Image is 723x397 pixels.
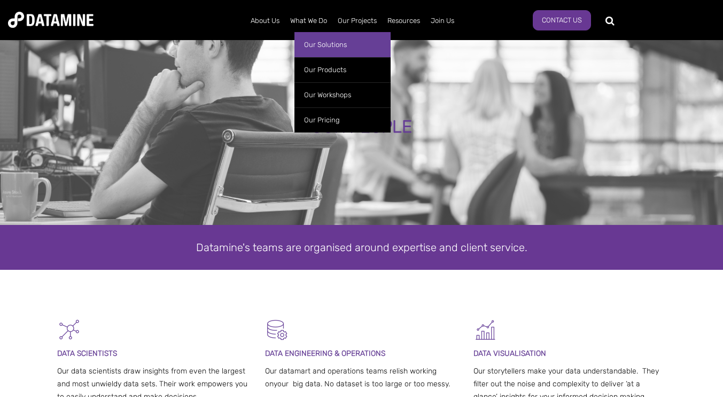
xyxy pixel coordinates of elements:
img: Datamine [8,12,94,28]
a: Join Us [425,7,460,35]
a: What We Do [285,7,332,35]
a: About Us [245,7,285,35]
img: Graph 5 [473,318,497,342]
span: Datamine's teams are organised around expertise and client service. [196,241,527,254]
a: Resources [382,7,425,35]
img: Graph - Network [57,318,81,342]
span: DATA ENGINEERING & OPERATIONS [265,349,385,358]
a: Our Projects [332,7,382,35]
span: DATA VISUALISATION [473,349,546,358]
a: Our Solutions [294,32,391,57]
span: DATA SCIENTISTS [57,349,117,358]
a: Contact Us [533,10,591,30]
img: Datamart [265,318,289,342]
div: OUR PEOPLE [86,118,637,137]
a: Our Workshops [294,82,391,107]
a: Our Pricing [294,107,391,133]
a: Our Products [294,57,391,82]
p: Our datamart and operations teams relish working onyour big data. No dataset is too large or too ... [265,365,458,391]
